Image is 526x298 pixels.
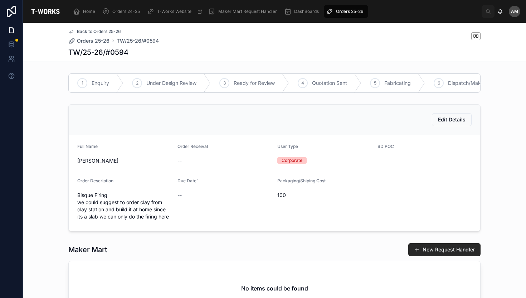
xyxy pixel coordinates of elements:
span: 5 [374,80,376,86]
a: Orders 24-25 [100,5,145,18]
span: Due Date` [177,178,198,183]
a: DashBoards [282,5,324,18]
span: DashBoards [294,9,319,14]
span: Orders 25-26 [77,37,109,44]
span: -- [177,192,182,199]
span: am [511,9,518,14]
span: Maker Mart Request Handler [218,9,277,14]
span: Bisque Firing we could suggest to order clay from clay station and build it at home since its a s... [77,192,172,220]
span: Home [83,9,95,14]
span: Enquiry [92,80,109,87]
span: Dispatch/Makers Mart [448,80,501,87]
span: 3 [223,80,226,86]
a: Orders 25-26 [324,5,368,18]
span: BD POC [378,144,394,149]
a: T-Works Website [145,5,206,18]
button: New Request Handler [408,243,481,256]
span: Orders 24-25 [112,9,140,14]
a: Maker Mart Request Handler [206,5,282,18]
button: Edit Details [432,113,472,126]
span: 4 [301,80,304,86]
div: scrollable content [68,4,482,19]
h2: No items could be found [241,284,308,293]
a: TW/25-26/#0594 [117,37,159,44]
span: Under Design Review [146,80,196,87]
span: Fabricating [384,80,411,87]
span: [PERSON_NAME] [77,157,172,164]
img: App logo [29,6,62,17]
span: 6 [438,80,440,86]
span: Packaging/Shiping Cost [277,178,326,183]
h1: TW/25-26/#0594 [68,47,128,57]
h1: Maker Mart [68,245,107,255]
a: Home [71,5,100,18]
span: 100 [277,192,372,199]
span: User Type [277,144,298,149]
div: Corporate [282,157,302,164]
a: Back to Orders 25-26 [68,29,121,34]
span: Quotation Sent [312,80,347,87]
span: T-Works Website [157,9,191,14]
a: Orders 25-26 [68,37,109,44]
span: 2 [136,80,138,86]
span: Edit Details [438,116,466,123]
span: Order Receival [177,144,208,149]
span: Full Name [77,144,98,149]
span: Back to Orders 25-26 [77,29,121,34]
span: Orders 25-26 [336,9,363,14]
span: Ready for Review [234,80,275,87]
span: -- [177,157,182,164]
span: Order Description [77,178,113,183]
span: 1 [82,80,83,86]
